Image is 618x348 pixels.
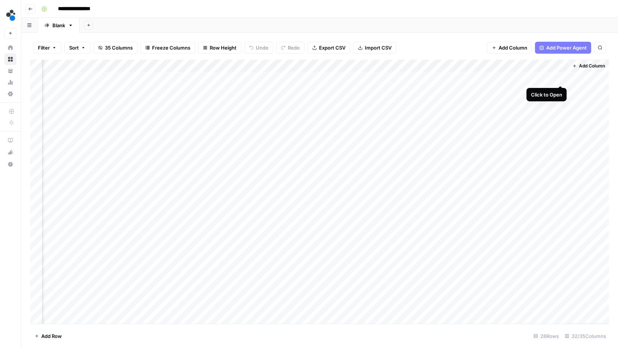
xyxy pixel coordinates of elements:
button: Add Row [30,330,66,342]
button: Help + Support [4,158,16,170]
div: 32/35 Columns [562,330,609,342]
span: Undo [256,44,268,51]
span: Filter [38,44,50,51]
button: Sort [64,42,90,54]
a: Browse [4,53,16,65]
button: What's new? [4,146,16,158]
span: Add Power Agent [546,44,587,51]
span: Add Row [41,332,62,340]
button: Row Height [198,42,241,54]
span: Redo [288,44,300,51]
a: Settings [4,88,16,100]
button: Import CSV [353,42,396,54]
a: AirOps Academy [4,135,16,146]
button: Freeze Columns [141,42,195,54]
span: Add Column [499,44,527,51]
div: Click to Open [531,91,562,98]
span: Row Height [210,44,236,51]
img: spot.ai Logo [4,9,18,22]
div: What's new? [5,147,16,158]
button: Undo [244,42,273,54]
button: Filter [33,42,61,54]
a: Usage [4,76,16,88]
a: Blank [38,18,80,33]
button: 35 Columns [93,42,138,54]
button: Workspace: spot.ai [4,6,16,25]
span: Add Column [579,63,605,69]
button: Add Power Agent [535,42,591,54]
span: Import CSV [365,44,392,51]
button: Add Column [569,61,608,71]
button: Add Column [487,42,532,54]
span: Export CSV [319,44,345,51]
a: Your Data [4,65,16,77]
a: Home [4,42,16,54]
div: Blank [52,22,65,29]
span: Freeze Columns [152,44,190,51]
button: Redo [276,42,305,54]
button: Export CSV [308,42,350,54]
span: Sort [69,44,79,51]
div: 28 Rows [531,330,562,342]
span: 35 Columns [105,44,133,51]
